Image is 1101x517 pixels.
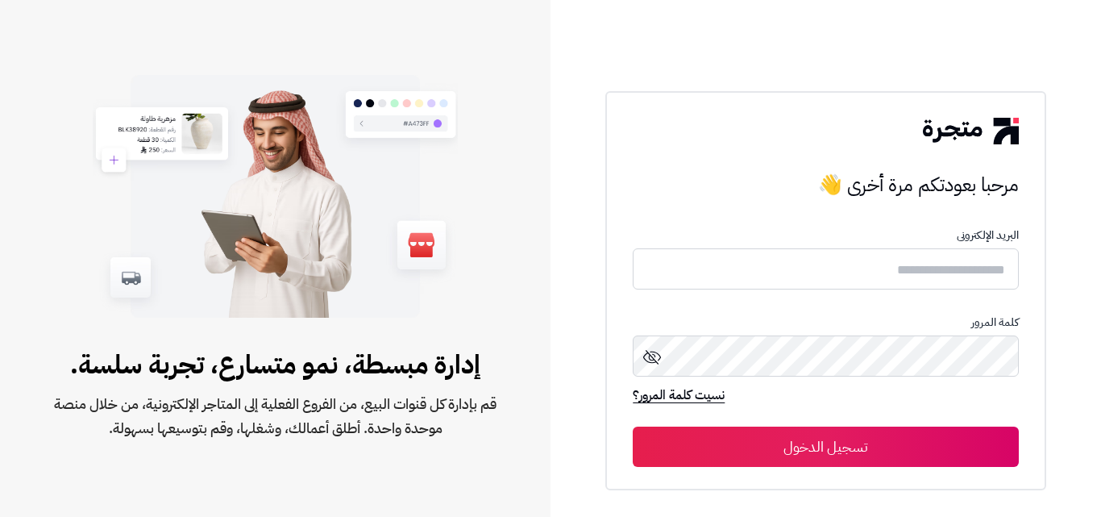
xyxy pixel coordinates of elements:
[633,427,1018,467] button: تسجيل الدخول
[633,169,1018,201] h3: مرحبا بعودتكم مرة أخرى 👋
[52,345,499,384] span: إدارة مبسطة، نمو متسارع، تجربة سلسة.
[923,118,1018,144] img: logo-2.png
[633,229,1018,242] p: البريد الإلكترونى
[52,392,499,440] span: قم بإدارة كل قنوات البيع، من الفروع الفعلية إلى المتاجر الإلكترونية، من خلال منصة موحدة واحدة. أط...
[633,386,725,408] a: نسيت كلمة المرور؟
[633,316,1018,329] p: كلمة المرور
